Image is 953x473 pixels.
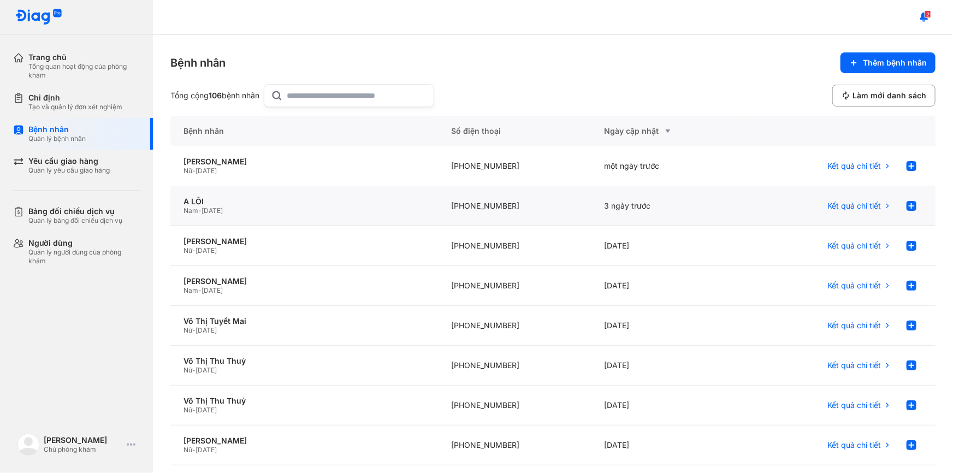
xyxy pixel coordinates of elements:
div: [DATE] [591,386,744,425]
span: - [192,326,196,334]
div: [PERSON_NAME] [184,276,425,286]
span: Kết quả chi tiết [827,400,881,410]
span: Kết quả chi tiết [827,201,881,211]
div: 3 ngày trước [591,186,744,226]
div: [PHONE_NUMBER] [438,386,591,425]
div: Võ Thị Thu Thuỷ [184,356,425,366]
div: Võ Thị Thu Thuỷ [184,396,425,406]
div: Bệnh nhân [170,116,438,146]
div: Trang chủ [28,52,140,62]
span: Nữ [184,246,192,255]
div: Quản lý bảng đối chiếu dịch vụ [28,216,122,225]
div: [PHONE_NUMBER] [438,146,591,186]
span: [DATE] [196,167,217,175]
div: Võ Thị Tuyết Mai [184,316,425,326]
span: [DATE] [202,206,223,215]
span: Nam [184,286,198,294]
div: [PHONE_NUMBER] [438,266,591,306]
span: Nam [184,206,198,215]
div: [PHONE_NUMBER] [438,346,591,386]
div: Tổng quan hoạt động của phòng khám [28,62,140,80]
div: Số điện thoại [438,116,591,146]
span: Kết quả chi tiết [827,241,881,251]
span: - [198,206,202,215]
span: Nữ [184,446,192,454]
span: Nữ [184,167,192,175]
span: 106 [209,91,222,100]
span: Kết quả chi tiết [827,281,881,291]
div: Quản lý bệnh nhân [28,134,86,143]
div: Tổng cộng bệnh nhân [170,91,259,100]
span: - [192,366,196,374]
div: [PERSON_NAME] [184,436,425,446]
div: Quản lý người dùng của phòng khám [28,248,140,265]
div: Bảng đối chiếu dịch vụ [28,206,122,216]
span: - [192,446,196,454]
span: [DATE] [202,286,223,294]
div: [DATE] [591,425,744,465]
div: Chỉ định [28,93,122,103]
span: - [192,167,196,175]
span: Nữ [184,326,192,334]
img: logo [17,434,39,456]
span: Kết quả chi tiết [827,440,881,450]
div: Quản lý yêu cầu giao hàng [28,166,110,175]
span: Kết quả chi tiết [827,360,881,370]
div: [DATE] [591,306,744,346]
span: [DATE] [196,246,217,255]
span: Kết quả chi tiết [827,321,881,330]
div: Yêu cầu giao hàng [28,156,110,166]
div: [DATE] [591,226,744,266]
div: [PHONE_NUMBER] [438,306,591,346]
button: Thêm bệnh nhân [840,52,936,73]
div: [PHONE_NUMBER] [438,186,591,226]
div: [PERSON_NAME] [44,435,122,445]
div: Ngày cập nhật [605,125,731,138]
span: - [192,406,196,414]
button: Làm mới danh sách [832,85,936,107]
span: [DATE] [196,406,217,414]
span: Nữ [184,366,192,374]
span: [DATE] [196,446,217,454]
div: [PHONE_NUMBER] [438,425,591,465]
span: Thêm bệnh nhân [863,58,927,68]
img: logo [15,9,62,26]
span: Kết quả chi tiết [827,161,881,171]
div: Bệnh nhân [28,125,86,134]
div: [DATE] [591,346,744,386]
div: Bệnh nhân [170,55,226,70]
div: [PHONE_NUMBER] [438,226,591,266]
span: 2 [925,10,931,18]
div: [PERSON_NAME] [184,157,425,167]
div: một ngày trước [591,146,744,186]
span: [DATE] [196,366,217,374]
div: A LỖI [184,197,425,206]
div: Tạo và quản lý đơn xét nghiệm [28,103,122,111]
div: Chủ phòng khám [44,445,122,454]
span: - [198,286,202,294]
div: [DATE] [591,266,744,306]
div: Người dùng [28,238,140,248]
span: [DATE] [196,326,217,334]
span: - [192,246,196,255]
div: [PERSON_NAME] [184,236,425,246]
span: Làm mới danh sách [853,91,926,100]
span: Nữ [184,406,192,414]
